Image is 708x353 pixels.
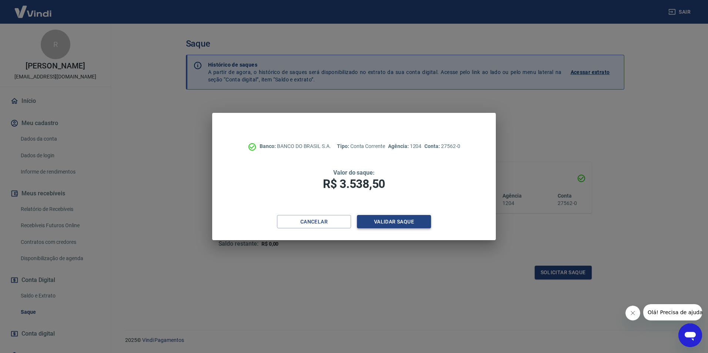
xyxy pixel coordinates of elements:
[357,215,431,229] button: Validar saque
[625,306,640,320] iframe: Fechar mensagem
[323,177,385,191] span: R$ 3.538,50
[333,169,375,176] span: Valor do saque:
[260,142,331,150] p: BANCO DO BRASIL S.A.
[424,142,460,150] p: 27562-0
[678,323,702,347] iframe: Botão para abrir a janela de mensagens
[277,215,351,229] button: Cancelar
[4,5,62,11] span: Olá! Precisa de ajuda?
[337,142,385,150] p: Conta Corrente
[424,143,441,149] span: Conta:
[388,142,421,150] p: 1204
[388,143,410,149] span: Agência:
[260,143,277,149] span: Banco:
[337,143,350,149] span: Tipo:
[643,304,702,320] iframe: Mensagem da empresa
